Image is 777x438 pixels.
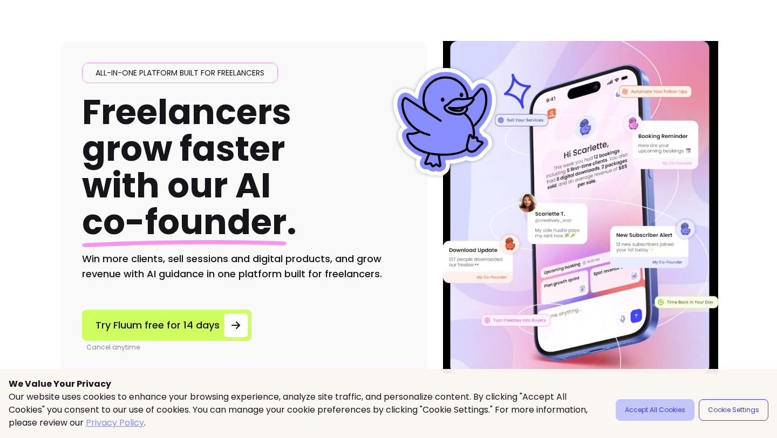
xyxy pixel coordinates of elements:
span: co-founder [82,198,287,246]
span: Try Fluum free for 14 days [96,318,220,333]
p: Cancel anytime [86,343,251,352]
a: Try Fluum free for 14 days [82,310,251,341]
button: Accept All Cookies [616,399,694,421]
span: All-in-one platform built for freelancers [91,67,269,78]
h2: Win more clients, sell sessions and digital products, and grow revenue with AI guidance in one pl... [82,251,406,282]
h1: Freelancers grow faster with our AI . [82,94,297,241]
a: Privacy Policy [86,416,144,429]
img: Fluum Duck sticker [391,68,499,176]
p: We Value Your Privacy [9,378,768,391]
img: Illustration of Fluum AI Co-Founder on a smartphone, showing solo business performance insights s... [445,41,717,373]
button: Cookie Settings [699,399,768,421]
p: Our website uses cookies to enhance your browsing experience, analyze site traffic, and personali... [9,391,603,429]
